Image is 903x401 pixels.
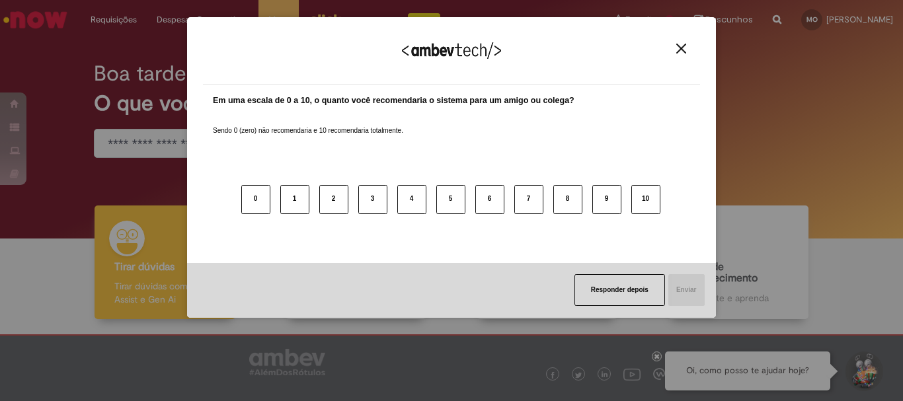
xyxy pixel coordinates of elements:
[592,185,621,214] button: 9
[672,43,690,54] button: Close
[397,185,426,214] button: 4
[475,185,504,214] button: 6
[280,185,309,214] button: 1
[319,185,348,214] button: 2
[358,185,387,214] button: 3
[514,185,543,214] button: 7
[402,42,501,59] img: Logo Ambevtech
[213,110,403,135] label: Sendo 0 (zero) não recomendaria e 10 recomendaria totalmente.
[213,94,574,107] label: Em uma escala de 0 a 10, o quanto você recomendaria o sistema para um amigo ou colega?
[574,274,665,306] button: Responder depois
[631,185,660,214] button: 10
[241,185,270,214] button: 0
[676,44,686,54] img: Close
[436,185,465,214] button: 5
[553,185,582,214] button: 8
